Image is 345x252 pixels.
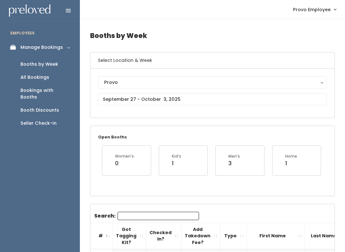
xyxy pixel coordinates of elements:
div: Women's [115,153,134,159]
input: Search: [118,212,199,220]
h6: Select Location & Week [90,52,334,69]
div: Booths by Week [20,61,58,68]
small: Open Booths [98,134,127,140]
span: Provo Employee [293,6,331,13]
a: Provo Employee [287,3,342,16]
div: Seller Check-in [20,120,57,127]
th: Type: activate to sort column ascending [220,223,247,249]
div: 1 [285,159,297,167]
h4: Booths by Week [90,27,335,44]
div: 3 [228,159,240,167]
input: September 27 - October 3, 2025 [98,93,327,105]
button: Provo [98,76,327,88]
div: Booth Discounts [20,107,59,114]
div: Provo [104,79,321,86]
th: Got Tagging Kit?: activate to sort column ascending [113,223,146,249]
div: Home [285,153,297,159]
div: All Bookings [20,74,49,81]
th: #: activate to sort column descending [90,223,113,249]
div: Bookings with Booths [20,87,70,100]
th: Checked in?: activate to sort column ascending [146,223,181,249]
div: 1 [172,159,181,167]
div: 0 [115,159,134,167]
div: Manage Bookings [20,44,63,51]
th: Add Takedown Fee?: activate to sort column ascending [181,223,220,249]
label: Search: [94,212,199,220]
div: Kid's [172,153,181,159]
div: Men's [228,153,240,159]
img: preloved logo [9,4,50,17]
th: First Name: activate to sort column ascending [247,223,305,249]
